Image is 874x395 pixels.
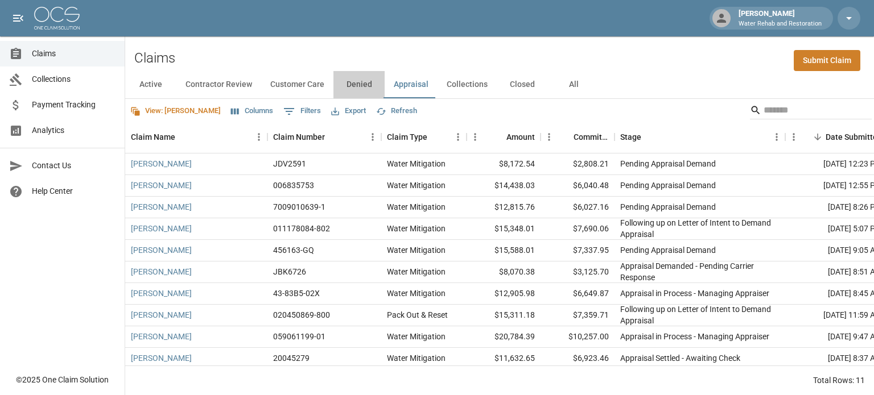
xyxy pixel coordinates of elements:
[273,158,306,169] div: JDV2591
[467,175,541,197] div: $14,438.03
[641,129,657,145] button: Sort
[620,121,641,153] div: Stage
[734,8,826,28] div: [PERSON_NAME]
[467,153,541,175] div: $8,172.54
[387,352,446,364] div: Water Mitigation
[467,121,541,153] div: Amount
[273,266,306,277] div: JBK6726
[387,309,448,321] div: Pack Out & Reset
[813,375,865,386] div: Total Rows: 11
[387,121,427,153] div: Claim Type
[125,71,176,98] button: Active
[127,102,224,120] button: View: [PERSON_NAME]
[125,71,874,98] div: dynamic tabs
[228,102,276,120] button: Select columns
[34,7,80,30] img: ocs-logo-white-transparent.png
[620,217,780,240] div: Following up on Letter of Intent to Demand Appraisal
[131,180,192,191] a: [PERSON_NAME]
[131,288,192,299] a: [PERSON_NAME]
[373,102,420,120] button: Refresh
[438,71,497,98] button: Collections
[328,102,369,120] button: Export
[32,124,116,136] span: Analytics
[385,71,438,98] button: Appraisal
[125,121,267,153] div: Claim Name
[541,175,615,197] div: $6,040.48
[273,223,330,234] div: 011178084-802
[325,129,341,145] button: Sort
[467,240,541,261] div: $15,588.01
[387,331,446,342] div: Water Mitigation
[134,50,175,66] h2: Claims
[273,352,310,364] div: 20045279
[381,121,467,153] div: Claim Type
[273,180,314,191] div: 006835753
[131,223,192,234] a: [PERSON_NAME]
[506,121,535,153] div: Amount
[541,240,615,261] div: $7,337.95
[810,129,826,145] button: Sort
[387,158,446,169] div: Water Mitigation
[387,244,446,256] div: Water Mitigation
[16,374,109,385] div: © 2025 One Claim Solution
[541,305,615,326] div: $7,359.71
[620,331,769,342] div: Appraisal in Process - Managing Appraiser
[250,128,267,145] button: Menu
[467,197,541,218] div: $12,815.76
[261,71,333,98] button: Customer Care
[739,19,822,29] p: Water Rehab and Restoration
[131,309,192,321] a: [PERSON_NAME]
[131,121,175,153] div: Claim Name
[768,128,785,145] button: Menu
[333,71,385,98] button: Denied
[131,158,192,169] a: [PERSON_NAME]
[175,129,191,145] button: Sort
[467,326,541,348] div: $20,784.39
[620,260,780,283] div: Appraisal Demanded - Pending Carrier Response
[548,71,599,98] button: All
[541,326,615,348] div: $10,257.00
[273,201,325,213] div: 7009010639-1
[32,160,116,172] span: Contact Us
[541,121,615,153] div: Committed Amount
[387,266,446,277] div: Water Mitigation
[467,305,541,326] div: $15,311.18
[558,129,574,145] button: Sort
[541,153,615,175] div: $2,808.21
[32,73,116,85] span: Collections
[541,218,615,240] div: $7,690.06
[467,128,484,145] button: Menu
[620,201,716,213] div: Pending Appraisal Demand
[131,352,192,364] a: [PERSON_NAME]
[497,71,548,98] button: Closed
[467,218,541,240] div: $15,348.01
[273,331,325,342] div: 059061199-01
[387,223,446,234] div: Water Mitigation
[467,261,541,283] div: $8,070.38
[427,129,443,145] button: Sort
[541,283,615,305] div: $6,649.87
[620,158,716,169] div: Pending Appraisal Demand
[785,128,802,145] button: Menu
[620,303,780,326] div: Following up on Letter of Intent to Demand Appraisal
[176,71,261,98] button: Contractor Review
[131,266,192,277] a: [PERSON_NAME]
[620,244,716,256] div: Pending Appraisal Demand
[620,288,769,299] div: Appraisal in Process - Managing Appraiser
[32,48,116,60] span: Claims
[281,102,324,120] button: Show filters
[615,121,785,153] div: Stage
[620,352,740,364] div: Appraisal Settled - Awaiting Check
[490,129,506,145] button: Sort
[364,128,381,145] button: Menu
[450,128,467,145] button: Menu
[273,288,320,299] div: 43-83B5-02X
[467,283,541,305] div: $12,905.98
[574,121,609,153] div: Committed Amount
[131,201,192,213] a: [PERSON_NAME]
[273,121,325,153] div: Claim Number
[7,7,30,30] button: open drawer
[541,348,615,369] div: $6,923.46
[387,180,446,191] div: Water Mitigation
[541,128,558,145] button: Menu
